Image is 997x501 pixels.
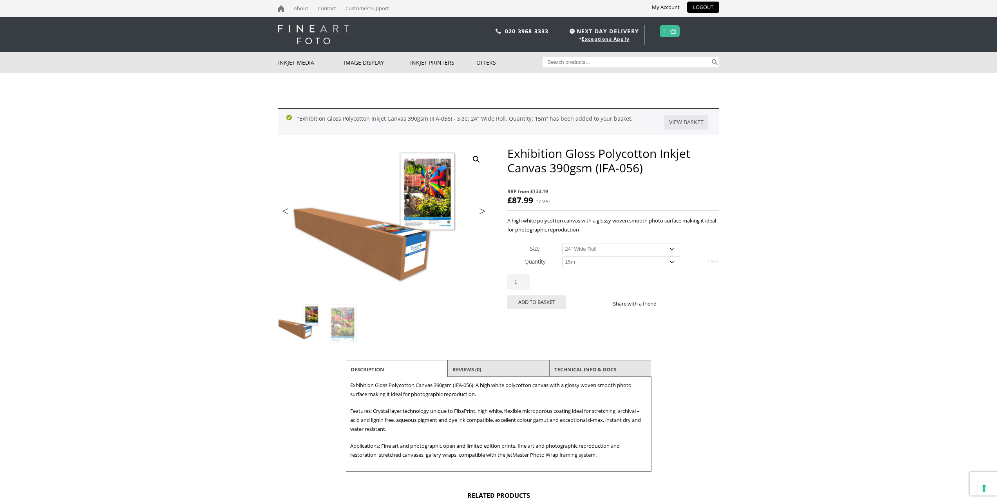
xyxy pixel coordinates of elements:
[322,303,364,345] img: Exhibition Gloss Polycotton Inkjet Canvas 390gsm (IFA-056) - Image 2
[507,187,719,196] span: RRP from £133.19
[662,25,666,37] a: 1
[344,52,410,73] a: Image Display
[525,258,545,265] label: Quantity
[685,300,691,307] img: email sharing button
[543,57,710,67] input: Search products…
[977,481,991,495] button: Your consent preferences for tracking technologies
[505,27,549,35] a: 020 3968 3333
[278,146,490,302] img: Exhibition Gloss Polycotton Inkjet Canvas 390gsm (IFA-056)
[707,255,719,268] a: Clear options
[670,29,676,34] img: basket.svg
[350,381,647,399] p: Exhibition Gloss Polycotton Canvas 390gsm (IFA-056). A high white polycotton canvas with a glossy...
[507,295,566,309] button: Add to basket
[675,300,682,307] img: twitter sharing button
[279,303,321,345] img: Exhibition Gloss Polycotton Inkjet Canvas 390gsm (IFA-056)
[582,36,630,42] a: Exceptions Apply
[350,441,647,459] p: Applications: Fine art and photographic open and limited edition prints, fine art and photographi...
[507,195,512,206] span: £
[507,274,530,289] input: Product quantity
[496,29,501,34] img: phone.svg
[666,300,672,307] img: facebook sharing button
[554,362,616,376] a: TECHNICAL INFO & DOCS
[530,245,540,252] label: Size
[664,115,708,130] a: View basket
[687,2,719,13] a: LOGOUT
[278,25,349,44] img: logo-white.svg
[570,29,575,34] img: time.svg
[350,407,647,434] p: Features: Crystal layer technology unique to FibaPrint, high white, flexible microporous coating ...
[568,27,639,36] span: NEXT DAY DELIVERY
[410,52,476,73] a: Inkjet Printers
[469,152,483,166] a: View full-screen image gallery
[507,195,533,206] bdi: 87.99
[507,146,719,175] h1: Exhibition Gloss Polycotton Inkjet Canvas 390gsm (IFA-056)
[613,299,666,308] p: Share with a friend
[351,362,384,376] a: Description
[278,108,719,135] div: “Exhibition Gloss Polycotton Inkjet Canvas 390gsm (IFA-056) - Size: 24" Wide Roll, Quantity: 15m”...
[452,362,481,376] a: Reviews (0)
[278,52,344,73] a: Inkjet Media
[710,57,719,67] button: Search
[646,2,686,13] a: My Account
[476,52,543,73] a: Offers
[507,216,719,234] p: A high white polycotton canvas with a glossy woven smooth photo surface making it ideal for photo...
